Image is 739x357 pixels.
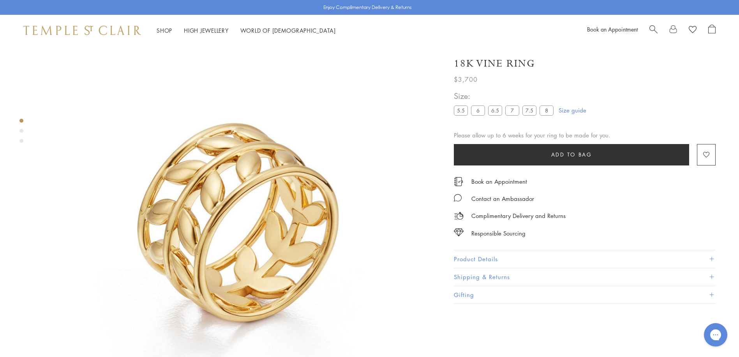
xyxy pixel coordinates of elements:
a: Size guide [559,106,586,114]
label: 8 [540,106,554,115]
label: 7.5 [522,106,536,115]
button: Product Details [454,250,716,268]
span: Size: [454,90,557,102]
img: icon_appointment.svg [454,177,463,186]
label: 5.5 [454,106,468,115]
p: Enjoy Complimentary Delivery & Returns [323,4,412,11]
a: Book an Appointment [587,25,638,33]
div: Contact an Ambassador [471,194,534,204]
p: Complimentary Delivery and Returns [471,211,566,221]
iframe: Gorgias live chat messenger [700,320,731,349]
span: Add to bag [551,150,592,159]
a: ShopShop [157,26,172,34]
label: 6 [471,106,485,115]
a: High JewelleryHigh Jewellery [184,26,229,34]
a: Open Shopping Bag [708,25,716,36]
label: 7 [505,106,519,115]
a: Search [649,25,658,36]
button: Add to bag [454,144,689,165]
button: Shipping & Returns [454,268,716,286]
a: Book an Appointment [471,177,527,186]
h1: 18K Vine Ring [454,57,535,70]
div: Please allow up to 6 weeks for your ring to be made for you. [454,130,716,140]
img: Temple St. Clair [23,26,141,35]
nav: Main navigation [157,26,336,35]
div: Responsible Sourcing [471,229,526,238]
span: $3,700 [454,74,478,84]
label: 6.5 [488,106,502,115]
button: Gifting [454,286,716,304]
img: MessageIcon-01_2.svg [454,194,462,202]
img: icon_sourcing.svg [454,229,464,236]
img: icon_delivery.svg [454,211,464,221]
div: Product gallery navigation [19,117,23,149]
a: World of [DEMOGRAPHIC_DATA]World of [DEMOGRAPHIC_DATA] [240,26,336,34]
a: View Wishlist [689,25,697,36]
